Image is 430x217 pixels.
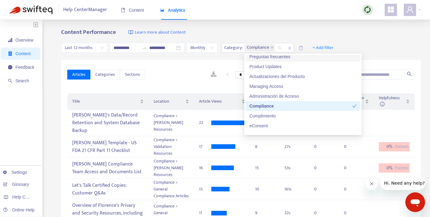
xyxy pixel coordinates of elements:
div: 13 [199,186,211,193]
iframe: Button to launch messaging window [405,192,425,212]
span: ( 1 votes) [395,143,408,150]
div: 10 [255,186,274,193]
span: Help Center Manager [63,4,107,16]
div: Cumplimiento [246,111,360,121]
div: 32 s [284,210,304,216]
div: [PERSON_NAME]'s Data/Record Retention and System Database Backup [72,110,144,136]
span: user [406,6,414,13]
div: 0 [344,186,356,193]
span: Compliance [244,44,275,51]
span: Help Centers [12,194,38,199]
a: Learn more about Content [128,29,186,36]
img: image-link [128,30,133,35]
div: eConsent [246,121,360,131]
span: Content [121,8,144,13]
td: Compliance > [PERSON_NAME] Resources [149,158,194,179]
b: Content Performance [61,27,116,37]
div: Preguntas frecuentes [249,53,357,60]
div: Cumplimiento [249,113,357,119]
span: ( 1 votes) [395,165,408,171]
div: 16 [199,165,211,171]
span: Compliance [247,44,269,51]
span: area-chart [160,8,164,12]
div: Administración de Acceso [249,93,357,100]
div: Compliance [249,103,352,109]
th: Title [67,93,149,110]
div: 15 [255,165,274,171]
span: check [352,104,357,108]
div: Actualizaciones del Producto [249,73,357,80]
button: Categories [90,70,120,80]
div: Administración de Acceso [246,91,360,101]
a: Settings [3,170,27,175]
div: Compliance [246,101,360,111]
span: message [8,65,12,69]
span: to [142,45,147,50]
a: Online Help [3,207,35,212]
div: 0 [314,165,326,171]
div: 53 s [284,165,304,171]
div: 161 s [284,186,304,193]
span: left [226,73,229,76]
td: Compliance > Validation Resources [149,136,194,158]
span: Learn more about Content [135,29,186,36]
div: Preguntas frecuentes [246,52,360,62]
span: Overview [15,38,33,43]
div: Let's Talk Certified Copies: Customer Q&As [72,180,144,198]
li: 1/3 [235,71,257,78]
div: 0 [344,143,356,150]
span: + Add filter [312,44,334,51]
div: 11 [199,210,211,216]
span: delete [299,46,303,50]
span: Monthly [190,43,214,52]
div: 9 [255,210,274,216]
span: Title [72,98,139,105]
span: Last 12 months [65,43,104,52]
div: 0 [314,143,326,150]
a: Glossary [3,182,29,187]
div: 0 [344,210,356,216]
span: swap-right [142,45,147,50]
img: Swifteq [9,6,52,14]
div: Managing Access [249,83,357,90]
div: 0 % [379,142,410,151]
iframe: Message from company [380,176,425,190]
span: Analytics [160,8,185,13]
span: book [121,8,125,12]
div: Product Updates [249,63,357,70]
img: sync.dc5367851b00ba804db3.png [364,6,371,14]
iframe: Close message [366,178,378,190]
div: 0 % [379,163,410,173]
span: Categories [95,71,115,78]
div: eConsent [249,122,357,129]
button: left [223,71,233,78]
td: Compliance > General Compliance Articles [149,179,194,200]
td: Compliance > [PERSON_NAME] Resources [149,110,194,136]
span: Articles [72,71,85,78]
span: Helpfulness [379,94,400,108]
span: signal [8,38,12,42]
span: Location [154,98,184,105]
button: + Add filter [308,43,338,53]
span: close [286,44,294,52]
span: container [8,51,12,56]
div: Consentimiento electrónico [246,131,360,141]
div: 0 [314,210,326,216]
div: 22 [199,119,211,126]
div: 27 s [284,143,304,150]
th: Article Views [194,93,250,110]
div: Product Updates [246,62,360,72]
li: Previous Page [223,71,233,78]
span: appstore [387,6,395,13]
span: Sections [125,71,140,78]
span: close [271,46,274,50]
span: Search [15,78,29,83]
th: Location [149,93,194,110]
div: 17 [199,143,211,150]
div: [PERSON_NAME] Compliance Team Access and Documents List [72,159,144,177]
span: Feedback [15,65,34,70]
span: Article Views [199,98,240,105]
span: Content [15,51,31,56]
span: search [407,72,412,76]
